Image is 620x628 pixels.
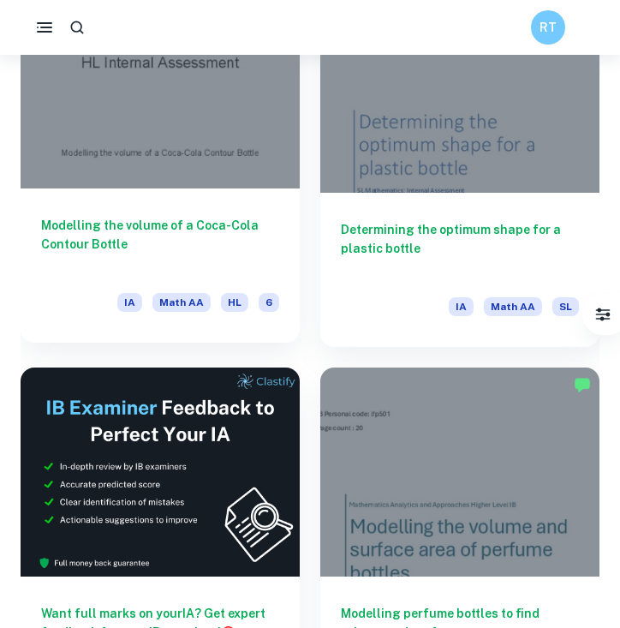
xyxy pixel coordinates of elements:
span: IA [117,293,142,312]
h6: Modelling the volume of a Coca-Cola Contour Bottle [41,216,279,272]
span: HL [221,293,248,312]
h6: RT [539,18,558,37]
button: RT [531,10,565,45]
span: Math AA [152,293,211,312]
span: 6 [259,293,279,312]
h6: Determining the optimum shape for a plastic bottle [341,220,579,277]
span: SL [552,297,579,316]
img: Thumbnail [21,368,300,577]
img: Marked [574,376,591,393]
span: IA [449,297,474,316]
button: Filter [586,297,620,332]
span: Math AA [484,297,542,316]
